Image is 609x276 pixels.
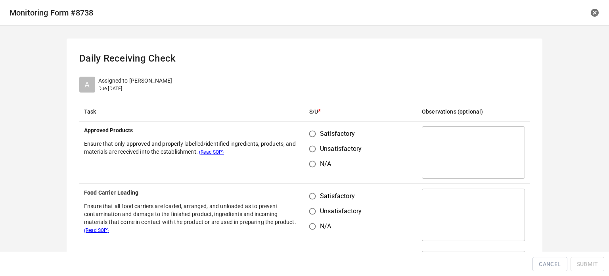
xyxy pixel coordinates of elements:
[84,202,300,234] p: Ensure that all food carriers are loaded, arranged, and unloaded as to prevent contamination and ...
[320,222,331,231] span: N/A
[84,189,138,196] b: Food Carrier Loading
[79,77,95,93] div: A
[84,228,109,233] span: (Read SOP)
[304,102,417,122] th: S/U
[532,257,567,272] button: Cancel
[320,207,362,216] span: Unsatisfactory
[539,259,561,269] span: Cancel
[320,144,362,154] span: Unsatisfactory
[84,127,133,133] b: Approved Products
[320,129,355,139] span: Satisfactory
[84,140,300,156] p: Ensure that only approved and properly labelled/identified ingredients, products, and materials a...
[199,149,224,155] span: (Read SOP)
[98,77,172,85] p: Assigned to [PERSON_NAME]
[309,189,368,234] div: s/u
[79,51,530,66] p: Daily Receiving Check
[10,6,403,19] h6: Monitoring Form # 8738
[79,102,304,122] th: Task
[417,102,530,122] th: Observations (optional)
[320,159,331,169] span: N/A
[320,191,355,201] span: Satisfactory
[98,85,172,92] p: Due [DATE]
[309,126,368,172] div: s/u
